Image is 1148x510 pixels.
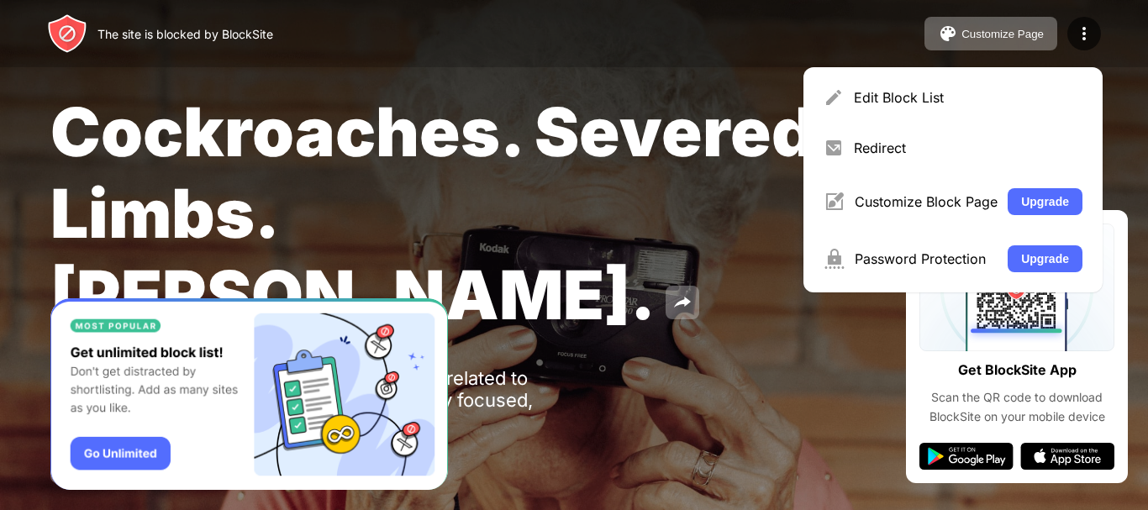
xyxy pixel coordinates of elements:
[50,298,448,491] iframe: Banner
[1008,245,1082,272] button: Upgrade
[50,91,815,335] span: Cockroaches. Severed Limbs. [PERSON_NAME].
[824,192,845,212] img: menu-customize.svg
[824,87,844,108] img: menu-pencil.svg
[97,27,273,41] div: The site is blocked by BlockSite
[824,138,844,158] img: menu-redirect.svg
[1074,24,1094,44] img: menu-icon.svg
[961,28,1044,40] div: Customize Page
[855,250,998,267] div: Password Protection
[47,13,87,54] img: header-logo.svg
[1008,188,1082,215] button: Upgrade
[854,89,1082,106] div: Edit Block List
[854,139,1082,156] div: Redirect
[672,292,692,313] img: share.svg
[938,24,958,44] img: pallet.svg
[855,193,998,210] div: Customize Block Page
[924,17,1057,50] button: Customize Page
[824,249,845,269] img: menu-password.svg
